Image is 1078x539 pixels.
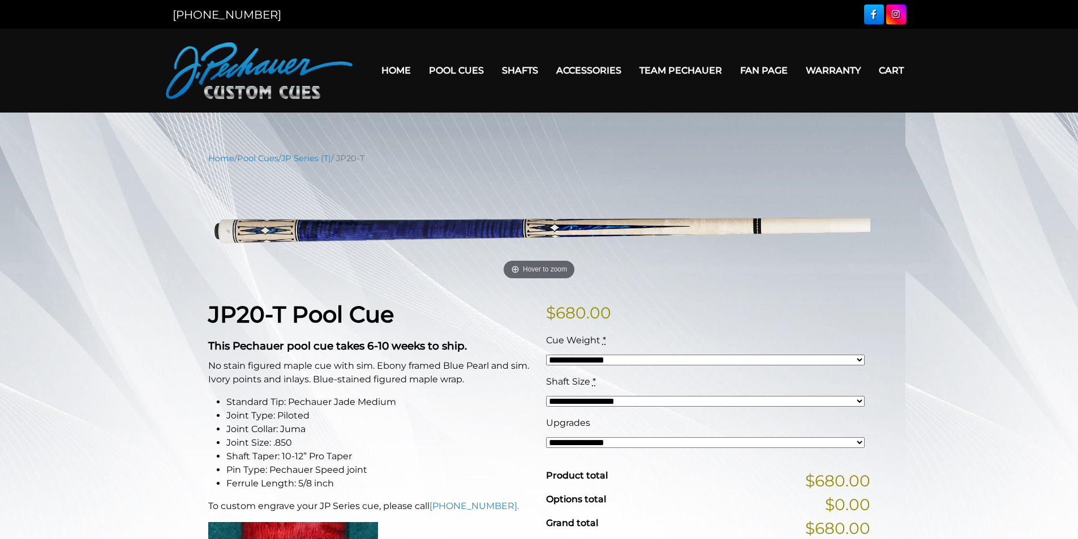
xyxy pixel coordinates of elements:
[546,518,598,528] span: Grand total
[546,470,608,481] span: Product total
[546,494,606,504] span: Options total
[166,42,353,99] img: Pechauer Custom Cues
[208,153,234,163] a: Home
[208,499,532,513] p: To custom engrave your JP Series cue, please call
[592,376,596,387] abbr: required
[805,469,870,493] span: $680.00
[546,303,556,322] span: $
[208,300,394,328] strong: JP20-T Pool Cue
[226,463,532,477] li: Pin Type: Pechauer Speed joint
[208,173,870,283] img: jp20-T.png
[226,395,532,409] li: Standard Tip: Pechauer Jade Medium
[226,422,532,436] li: Joint Collar: Juma
[870,56,913,85] a: Cart
[226,409,532,422] li: Joint Type: Piloted
[420,56,493,85] a: Pool Cues
[493,56,547,85] a: Shafts
[546,303,611,322] bdi: 680.00
[208,359,532,386] p: No stain figured maple cue with sim. Ebony framed Blue Pearl and sim. Ivory points and inlays. Bl...
[173,8,281,21] a: [PHONE_NUMBER]
[208,173,870,283] a: Hover to zoom
[430,501,519,511] a: [PHONE_NUMBER].
[825,493,870,516] span: $0.00
[546,335,600,346] span: Cue Weight
[237,153,278,163] a: Pool Cues
[208,152,870,165] nav: Breadcrumb
[372,56,420,85] a: Home
[208,339,467,352] strong: This Pechauer pool cue takes 6-10 weeks to ship.
[226,477,532,490] li: Ferrule Length: 5/8 inch
[226,450,532,463] li: Shaft Taper: 10-12” Pro Taper
[281,153,331,163] a: JP Series (T)
[603,335,606,346] abbr: required
[547,56,630,85] a: Accessories
[226,436,532,450] li: Joint Size: .850
[797,56,870,85] a: Warranty
[630,56,731,85] a: Team Pechauer
[731,56,797,85] a: Fan Page
[546,417,590,428] span: Upgrades
[546,376,590,387] span: Shaft Size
